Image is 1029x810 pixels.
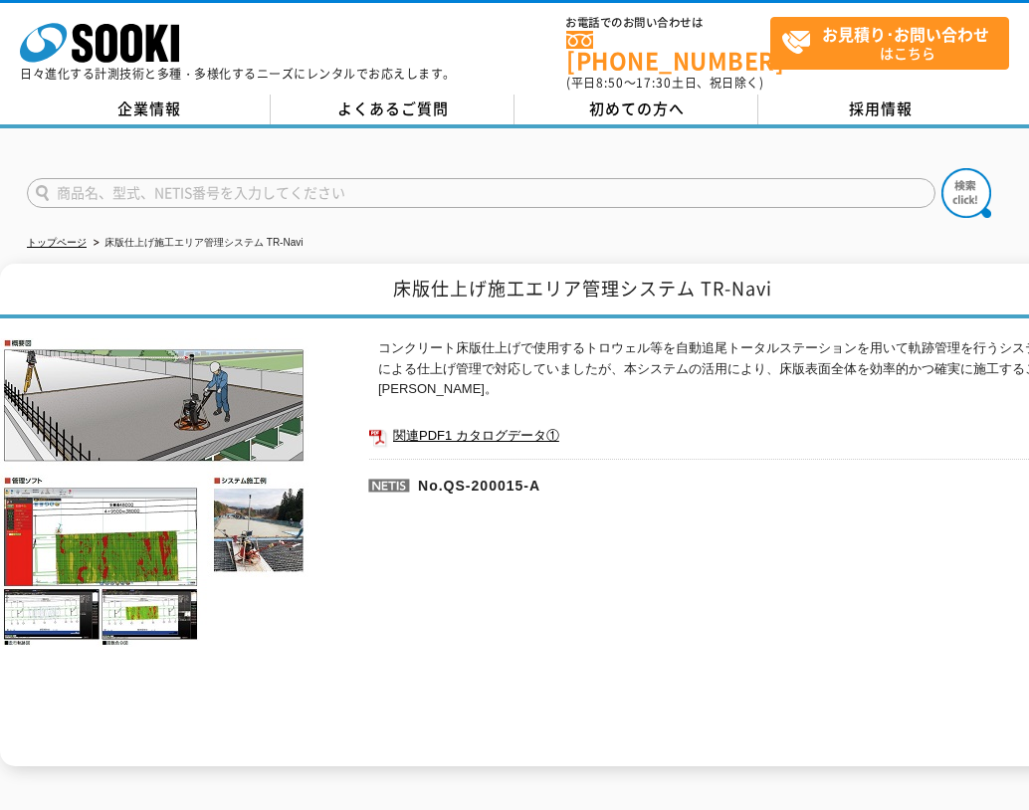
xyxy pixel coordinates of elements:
[566,17,770,29] span: お電話でのお問い合わせは
[27,237,87,248] a: トップページ
[758,95,1002,124] a: 採用情報
[941,168,991,218] img: btn_search.png
[20,68,456,80] p: 日々進化する計測技術と多種・多様化するニーズにレンタルでお応えします。
[271,95,514,124] a: よくあるご質問
[589,98,685,119] span: 初めての方へ
[636,74,672,92] span: 17:30
[822,22,989,46] strong: お見積り･お問い合わせ
[770,17,1009,70] a: お見積り･お問い合わせはこちら
[27,178,935,208] input: 商品名、型式、NETIS番号を入力してください
[368,459,840,506] p: No.QS-200015-A
[566,74,763,92] span: (平日 ～ 土日、祝日除く)
[514,95,758,124] a: 初めての方へ
[781,18,1008,68] span: はこちら
[566,31,770,72] a: [PHONE_NUMBER]
[596,74,624,92] span: 8:50
[90,233,303,254] li: 床版仕上げ施工エリア管理システム TR-Navi
[27,95,271,124] a: 企業情報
